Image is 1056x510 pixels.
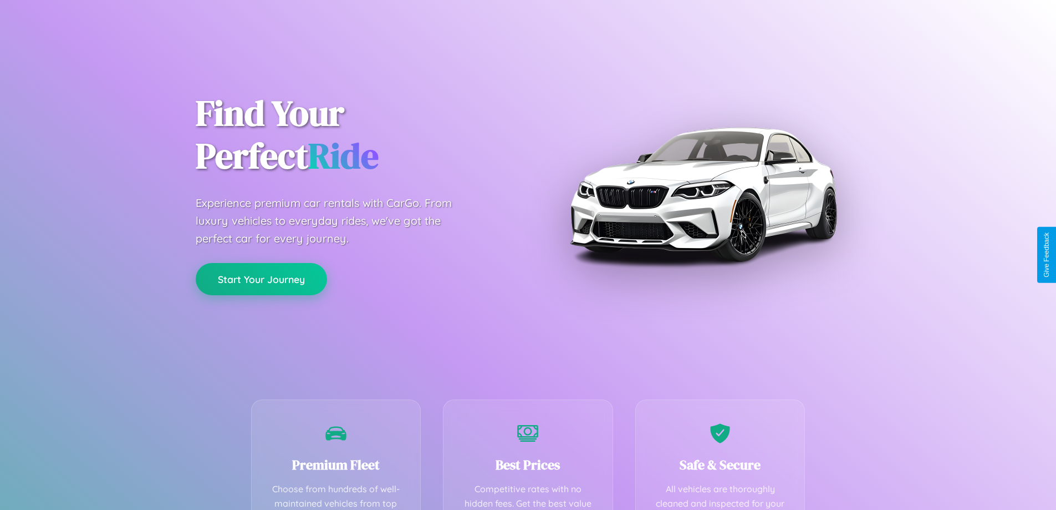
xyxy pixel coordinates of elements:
span: Ride [308,132,379,180]
div: Give Feedback [1043,233,1050,277]
img: Premium BMW car rental vehicle [564,55,841,333]
h3: Premium Fleet [268,456,404,474]
button: Start Your Journey [196,263,327,295]
h3: Safe & Secure [652,456,788,474]
h3: Best Prices [460,456,596,474]
h1: Find Your Perfect [196,92,512,178]
p: Experience premium car rentals with CarGo. From luxury vehicles to everyday rides, we've got the ... [196,194,473,248]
